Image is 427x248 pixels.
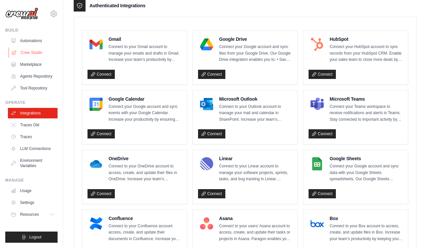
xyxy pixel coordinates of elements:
a: Connect [309,189,336,198]
button: Resources [8,209,58,220]
div: Build [5,28,58,33]
p: Connect to your Box account to access, create, and update files in Box. Increase your team’s prod... [330,223,403,242]
img: Google Calendar Logo [89,98,103,111]
p: Connect to your Gmail account to manage your emails and drafts in Gmail. Increase your team’s pro... [109,44,182,63]
p: Connect your Google account and sync files from your Google Drive. Our Google Drive integration e... [219,44,292,63]
p: Connect to your users’ Asana account to access, create, and update their tasks or projects in Asa... [219,223,292,242]
img: Gmail Logo [89,38,103,51]
p: Connect your Teams workspace to receive notifications and alerts in Teams. Stay connected to impo... [330,104,403,123]
span: Logout [29,235,41,240]
h4: Asana [219,215,292,222]
a: Connect [88,70,115,79]
h4: Gmail [109,36,182,42]
h4: Google Calendar [109,96,182,102]
img: Microsoft Outlook Logo [200,98,213,111]
a: Usage [8,186,58,196]
a: LLM Connections [8,143,58,154]
img: Google Drive Logo [200,38,213,51]
a: Connect [309,70,336,79]
a: Connect [198,189,225,198]
h4: OneDrive [109,155,182,162]
a: Traces [8,132,58,142]
img: Linear Logo [200,157,213,170]
h4: Confluence [109,215,182,222]
p: Connect your Google account and sync data with your Google Sheets spreadsheets. Our Google Sheets... [330,163,403,183]
img: Confluence Logo [89,217,103,230]
a: Tool Repository [8,83,58,93]
a: Automations [8,36,58,46]
img: OneDrive Logo [89,157,103,170]
h4: Microsoft Outlook [219,96,292,102]
div: Manage [5,178,58,183]
h4: Google Drive [219,36,292,42]
h4: HubSpot [330,36,403,42]
a: Connect [198,70,225,79]
a: Marketplace [8,59,58,70]
p: Connect to your OneDrive account to access, create, and update their files in OneDrive. Increase ... [109,163,182,183]
p: Connect to your Linear account to manage your software projects, sprints, tasks, and bug tracking... [219,163,292,183]
a: Traces Old [8,120,58,130]
img: Microsoft Teams Logo [311,98,324,111]
a: Crew Studio [9,47,58,58]
p: Connect to your Confluence account access, create, and update their documents in Confluence. Incr... [109,223,182,242]
p: Connect to your Outlook account to manage your mail and calendar in SharePoint. Increase your tea... [219,104,292,123]
a: Connect [88,189,115,198]
img: Box Logo [311,217,324,230]
div: Operate [5,100,58,105]
img: Asana Logo [200,217,213,230]
a: Settings [8,197,58,208]
img: Google Sheets Logo [311,157,324,170]
p: Connect your HubSpot account to sync records from your HubSpot CRM. Enable your sales team to clo... [330,44,403,63]
a: Connect [88,129,115,138]
a: Environment Variables [8,155,58,171]
a: Agents Repository [8,71,58,82]
img: Logo [5,8,38,20]
h4: Box [330,215,403,222]
a: Integrations [8,108,58,118]
h4: Linear [219,155,292,162]
h4: Google Sheets [330,155,403,162]
h3: Authenticated Integrations [89,2,145,9]
span: Resources [20,212,39,217]
a: Connect [309,129,336,138]
button: Logout [5,232,58,243]
p: Connect your Google account and sync events with your Google Calendar. Increase your productivity... [109,104,182,123]
a: Connect [198,129,225,138]
h4: Microsoft Teams [330,96,403,102]
img: HubSpot Logo [311,38,324,51]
